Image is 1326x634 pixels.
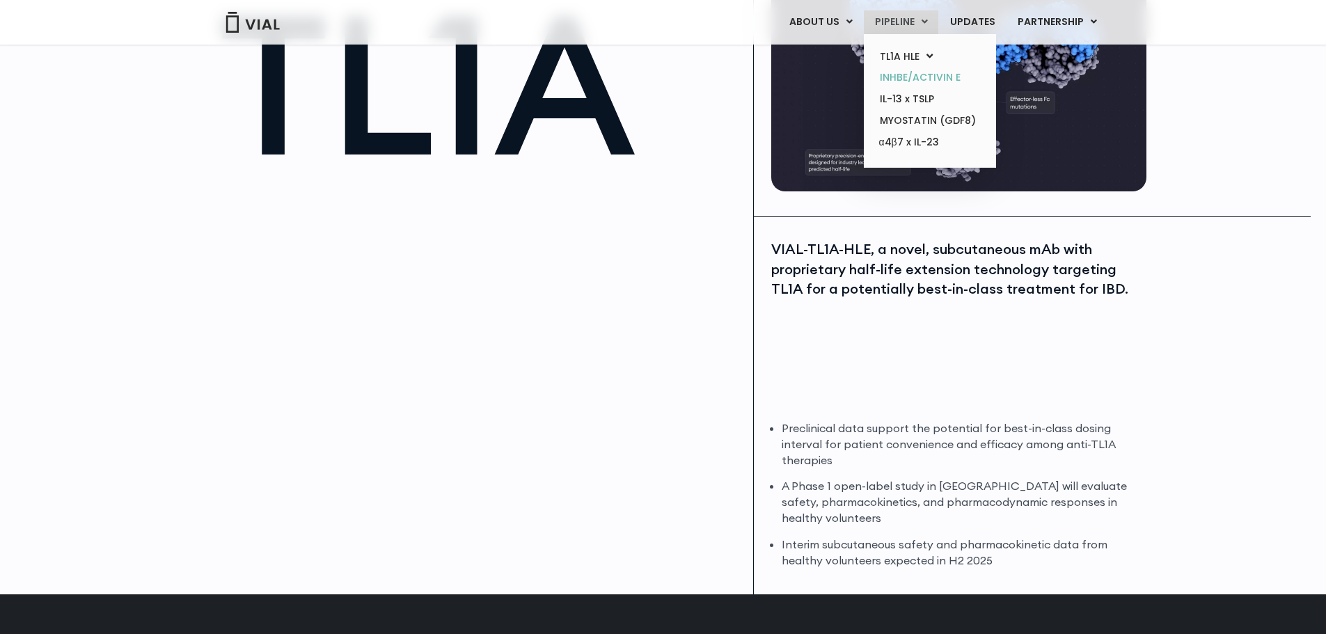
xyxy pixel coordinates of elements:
div: VIAL-TL1A-HLE, a novel, subcutaneous mAb with proprietary half-life extension technology targetin... [771,239,1143,299]
a: INHBE/ACTIVIN E [869,67,990,88]
a: α4β7 x IL-23 [869,132,990,154]
a: PIPELINEMenu Toggle [864,10,938,34]
a: UPDATES [939,10,1006,34]
img: Vial Logo [225,12,281,33]
a: TL1A HLEMenu Toggle [869,46,990,68]
li: A Phase 1 open-label study in [GEOGRAPHIC_DATA] will evaluate safety, pharmacokinetics, and pharm... [782,478,1143,526]
li: Preclinical data support the potential for best-in-class dosing interval for patient convenience ... [782,420,1143,468]
a: ABOUT USMenu Toggle [778,10,863,34]
li: Interim subcutaneous safety and pharmacokinetic data from healthy volunteers expected in H2 2025 [782,537,1143,569]
a: IL-13 x TSLP [869,88,990,110]
a: MYOSTATIN (GDF8) [869,110,990,132]
a: PARTNERSHIPMenu Toggle [1007,10,1108,34]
